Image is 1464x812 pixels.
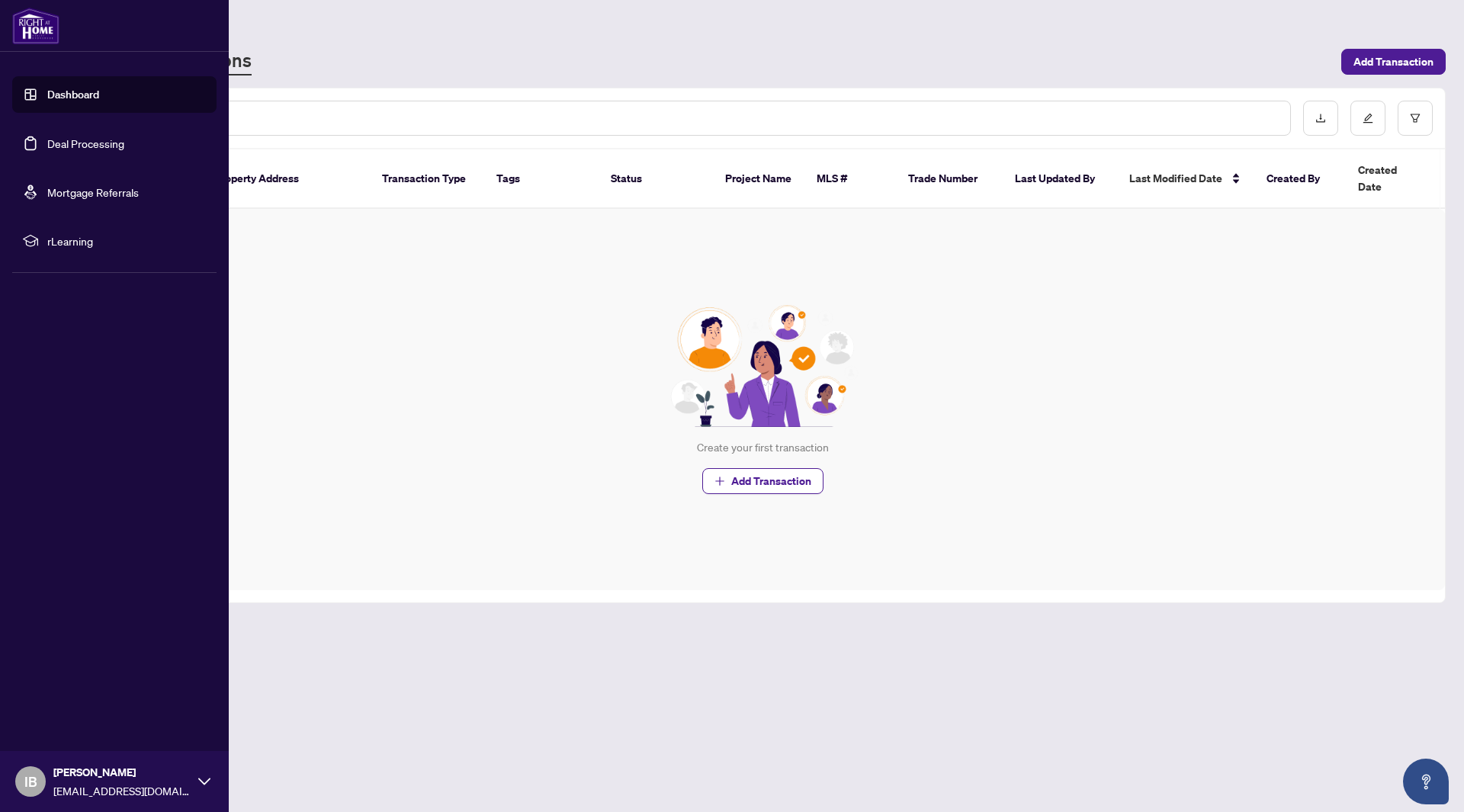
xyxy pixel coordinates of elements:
button: edit [1350,101,1385,136]
span: filter [1410,113,1421,124]
span: Add Transaction [1353,50,1433,74]
th: Transaction Type [370,149,484,209]
img: logo [12,8,59,44]
span: Add Transaction [731,469,811,493]
span: [PERSON_NAME] [53,764,191,781]
th: Tags [484,149,599,209]
th: Created By [1254,149,1346,209]
button: download [1303,101,1338,136]
span: edit [1363,113,1373,124]
th: Last Updated By [1003,149,1117,209]
a: Deal Processing [47,136,124,150]
th: MLS # [804,149,896,209]
a: Dashboard [47,88,99,101]
th: Property Address [202,149,370,209]
button: Add Transaction [1341,49,1446,75]
span: rLearning [47,233,206,249]
span: Created Date [1358,162,1422,195]
th: Created Date [1346,149,1453,209]
div: Create your first transaction [697,439,829,456]
span: IB [24,771,37,792]
button: Add Transaction [702,468,823,494]
span: Last Modified Date [1129,170,1222,187]
span: [EMAIL_ADDRESS][DOMAIN_NAME] [53,782,191,799]
button: Open asap [1403,759,1449,804]
span: plus [714,476,725,486]
span: download [1315,113,1326,124]
th: Trade Number [896,149,1003,209]
th: Project Name [713,149,804,209]
img: Null State Icon [664,305,861,427]
th: Status [599,149,713,209]
a: Mortgage Referrals [47,185,139,199]
button: filter [1398,101,1433,136]
th: Last Modified Date [1117,149,1254,209]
